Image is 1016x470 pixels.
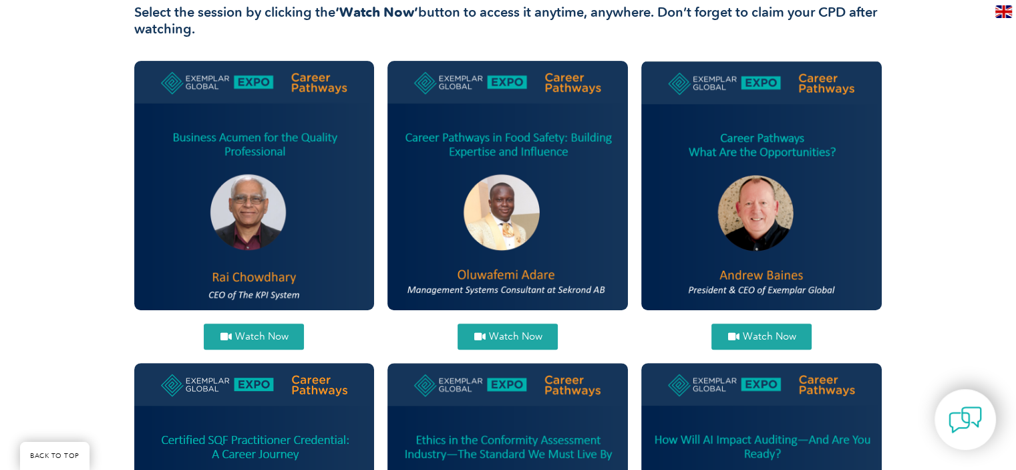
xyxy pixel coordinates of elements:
a: Watch Now [711,324,812,350]
img: contact-chat.png [949,403,982,437]
a: BACK TO TOP [20,442,90,470]
span: Watch Now [742,332,796,342]
img: andrew [641,61,882,310]
a: Watch Now [458,324,558,350]
img: en [995,5,1012,18]
a: Watch Now [204,324,304,350]
span: Watch Now [488,332,542,342]
h3: Select the session by clicking the button to access it anytime, anywhere. Don’t forget to claim y... [134,4,882,37]
img: Oluwafemi [387,61,628,310]
strong: ‘Watch Now’ [335,4,418,20]
img: Rai [134,61,375,310]
span: Watch Now [234,332,288,342]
